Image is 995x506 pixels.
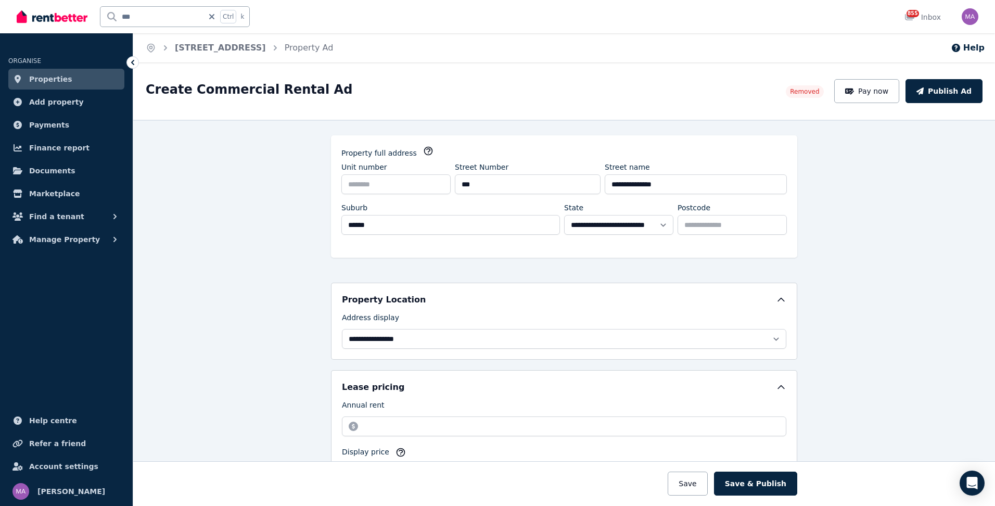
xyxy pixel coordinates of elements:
span: k [240,12,244,21]
button: Pay now [834,79,900,103]
a: Account settings [8,456,124,477]
label: State [564,203,583,213]
span: ORGANISE [8,57,41,65]
label: Annual rent [342,400,385,414]
a: Help centre [8,410,124,431]
h5: Lease pricing [342,381,404,394]
span: Add property [29,96,84,108]
button: Save & Publish [714,472,797,496]
h1: Create Commercial Rental Ad [146,81,352,98]
a: Properties [8,69,124,90]
label: Suburb [341,203,367,213]
label: Display price [342,447,389,461]
button: Find a tenant [8,206,124,227]
a: Refer a friend [8,433,124,454]
span: Finance report [29,142,90,154]
img: Marc Angelone [962,8,978,25]
label: Postcode [678,203,710,213]
nav: Breadcrumb [133,33,346,62]
span: Marketplace [29,187,80,200]
label: Property full address [341,148,417,158]
a: Documents [8,160,124,181]
button: Save [668,472,707,496]
span: Manage Property [29,233,100,246]
span: Help centre [29,414,77,427]
img: RentBetter [17,9,87,24]
span: 855 [907,10,919,17]
label: Street Number [455,162,508,172]
a: Property Ad [285,43,334,53]
button: Manage Property [8,229,124,250]
span: Ctrl [220,10,236,23]
a: Finance report [8,137,124,158]
img: Marc Angelone [12,483,29,500]
span: Find a tenant [29,210,84,223]
label: Unit number [341,162,387,172]
label: Address display [342,312,399,327]
a: Payments [8,115,124,135]
div: Open Intercom Messenger [960,471,985,496]
span: Account settings [29,460,98,473]
span: Removed [790,87,819,96]
a: Marketplace [8,183,124,204]
a: [STREET_ADDRESS] [175,43,266,53]
button: Publish Ad [905,79,983,103]
span: [PERSON_NAME] [37,485,105,498]
div: Inbox [904,12,941,22]
span: Refer a friend [29,437,86,450]
span: Properties [29,73,72,85]
button: Help [951,42,985,54]
span: Documents [29,165,75,177]
h5: Property Location [342,294,426,306]
label: Street name [605,162,650,172]
span: Payments [29,119,69,131]
a: Add property [8,92,124,112]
